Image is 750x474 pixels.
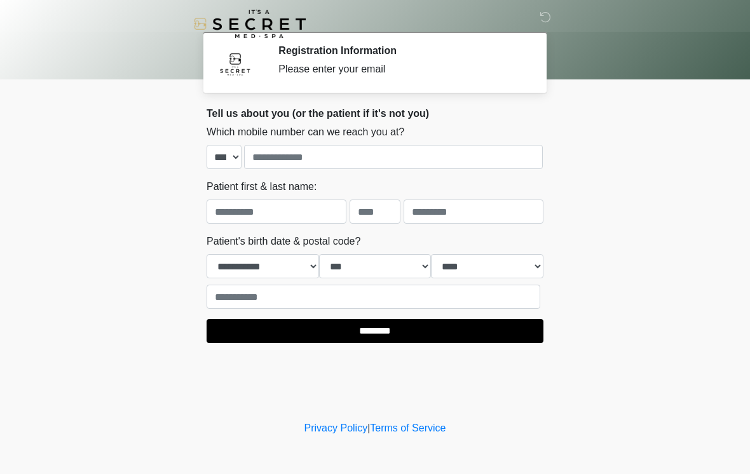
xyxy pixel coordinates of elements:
h2: Registration Information [278,44,524,57]
img: Agent Avatar [216,44,254,83]
label: Patient's birth date & postal code? [207,234,360,249]
h2: Tell us about you (or the patient if it's not you) [207,107,543,119]
label: Patient first & last name: [207,179,317,194]
a: Privacy Policy [304,423,368,433]
img: It's A Secret Med Spa Logo [194,10,306,38]
a: | [367,423,370,433]
div: Please enter your email [278,62,524,77]
a: Terms of Service [370,423,446,433]
label: Which mobile number can we reach you at? [207,125,404,140]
